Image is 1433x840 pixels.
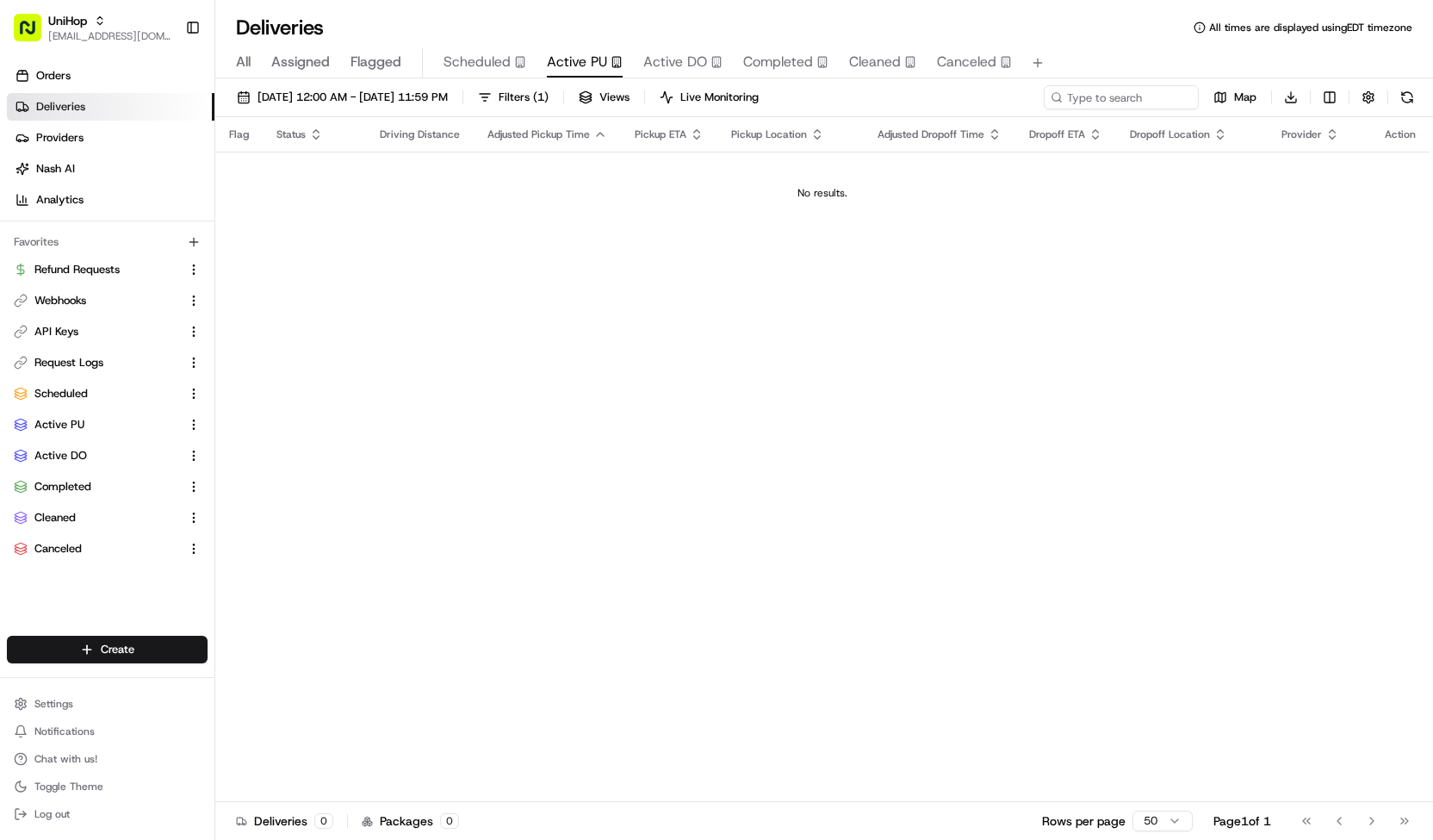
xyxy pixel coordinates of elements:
h1: Deliveries [236,14,324,41]
span: Adjusted Dropoff Time [878,128,984,141]
span: Deliveries [36,99,85,115]
button: Request Logs [7,349,208,376]
button: Webhooks [7,287,208,314]
button: Refresh [1395,85,1419,109]
a: Providers [7,124,214,152]
span: Active DO [34,448,87,464]
a: API Keys [14,324,180,339]
a: Orders [7,62,214,90]
a: Scheduled [14,386,180,401]
button: Scheduled [7,380,208,408]
button: Filters(1) [470,85,556,109]
div: 0 [314,813,333,829]
button: Refund Requests [7,256,208,283]
a: Deliveries [7,93,214,121]
span: Flag [229,128,249,141]
button: [DATE] 12:00 AM - [DATE] 11:59 PM [229,85,456,109]
button: Completed [7,473,208,501]
div: Deliveries [236,812,333,830]
span: Dropoff ETA [1029,128,1085,141]
div: Page 1 of 1 [1213,812,1271,830]
span: [DATE] 12:00 AM - [DATE] 11:59 PM [257,90,448,105]
a: Request Logs [14,355,180,370]
div: 0 [440,813,459,829]
span: Filters [499,90,549,105]
button: Active PU [7,411,208,439]
span: Completed [34,479,91,495]
a: Active PU [14,417,180,432]
span: Webhooks [34,293,86,308]
span: Scheduled [34,386,88,401]
input: Type to search [1044,85,1199,109]
span: Active PU [547,52,607,72]
div: Favorites [7,228,208,256]
a: Completed [14,479,180,495]
a: Webhooks [14,293,180,308]
span: Refund Requests [34,262,120,277]
span: Live Monitoring [680,90,759,105]
span: Analytics [36,192,84,208]
a: Cleaned [14,510,180,526]
button: Chat with us! [7,747,208,771]
button: UniHop[EMAIL_ADDRESS][DOMAIN_NAME] [7,7,178,48]
div: Action [1385,128,1416,141]
div: Packages [362,812,459,830]
span: Assigned [271,52,330,72]
button: Log out [7,802,208,826]
button: Notifications [7,719,208,744]
span: Views [599,90,630,105]
span: Scheduled [444,52,511,72]
span: Driving Distance [380,128,460,141]
span: Status [276,128,306,141]
button: Map [1206,85,1264,109]
button: [EMAIL_ADDRESS][DOMAIN_NAME] [48,29,171,43]
a: Canceled [14,541,180,557]
span: Notifications [34,725,95,738]
button: API Keys [7,318,208,345]
span: Request Logs [34,355,103,370]
span: Canceled [937,52,996,72]
span: Toggle Theme [34,780,103,793]
span: Orders [36,68,71,84]
button: Create [7,636,208,663]
a: Refund Requests [14,262,180,277]
span: Nash AI [36,161,75,177]
span: Chat with us! [34,752,97,766]
button: Cleaned [7,504,208,532]
span: Create [101,642,134,657]
button: Views [571,85,637,109]
a: Nash AI [7,155,214,183]
span: Completed [743,52,813,72]
button: Toggle Theme [7,775,208,799]
button: Live Monitoring [652,85,766,109]
span: ( 1 ) [533,90,549,105]
span: Cleaned [34,510,76,526]
span: Providers [36,130,84,146]
a: Active DO [14,448,180,464]
span: Pickup Location [731,128,807,141]
span: Settings [34,697,73,711]
span: API Keys [34,324,78,339]
span: Cleaned [849,52,901,72]
span: All [236,52,251,72]
span: Dropoff Location [1130,128,1210,141]
span: Adjusted Pickup Time [487,128,590,141]
div: No results. [222,186,1423,200]
button: Settings [7,692,208,716]
span: Active PU [34,417,84,432]
span: Active DO [643,52,707,72]
span: Map [1234,90,1256,105]
a: Analytics [7,186,214,214]
span: Flagged [350,52,401,72]
span: Provider [1281,128,1322,141]
button: Canceled [7,535,208,563]
span: All times are displayed using EDT timezone [1209,21,1412,34]
button: UniHop [48,12,87,29]
p: Rows per page [1042,812,1126,830]
span: Pickup ETA [635,128,686,141]
button: Active DO [7,442,208,470]
span: Log out [34,807,70,821]
span: Canceled [34,541,82,557]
